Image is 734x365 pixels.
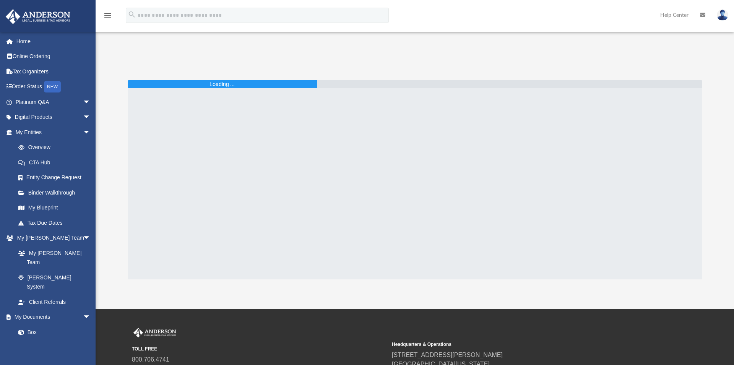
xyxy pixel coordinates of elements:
img: Anderson Advisors Platinum Portal [3,9,73,24]
i: menu [103,11,112,20]
a: Overview [11,140,102,155]
a: Tax Organizers [5,64,102,79]
a: My [PERSON_NAME] Teamarrow_drop_down [5,230,98,246]
a: [STREET_ADDRESS][PERSON_NAME] [392,352,503,358]
a: My Blueprint [11,200,98,216]
a: CTA Hub [11,155,102,170]
span: arrow_drop_down [83,110,98,125]
a: My Entitiesarrow_drop_down [5,125,102,140]
a: Box [11,324,94,340]
i: search [128,10,136,19]
a: menu [103,15,112,20]
span: arrow_drop_down [83,230,98,246]
img: Anderson Advisors Platinum Portal [132,328,178,338]
a: Client Referrals [11,294,98,310]
a: 800.706.4741 [132,356,169,363]
a: Home [5,34,102,49]
span: arrow_drop_down [83,310,98,325]
a: Binder Walkthrough [11,185,102,200]
a: [PERSON_NAME] System [11,270,98,294]
a: Platinum Q&Aarrow_drop_down [5,94,102,110]
a: My [PERSON_NAME] Team [11,245,94,270]
a: Entity Change Request [11,170,102,185]
a: Tax Due Dates [11,215,102,230]
a: My Documentsarrow_drop_down [5,310,98,325]
a: Digital Productsarrow_drop_down [5,110,102,125]
img: User Pic [717,10,728,21]
div: Loading ... [209,80,235,88]
a: Order StatusNEW [5,79,102,95]
small: TOLL FREE [132,346,386,352]
small: Headquarters & Operations [392,341,646,348]
a: Online Ordering [5,49,102,64]
span: arrow_drop_down [83,125,98,140]
span: arrow_drop_down [83,94,98,110]
div: NEW [44,81,61,92]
